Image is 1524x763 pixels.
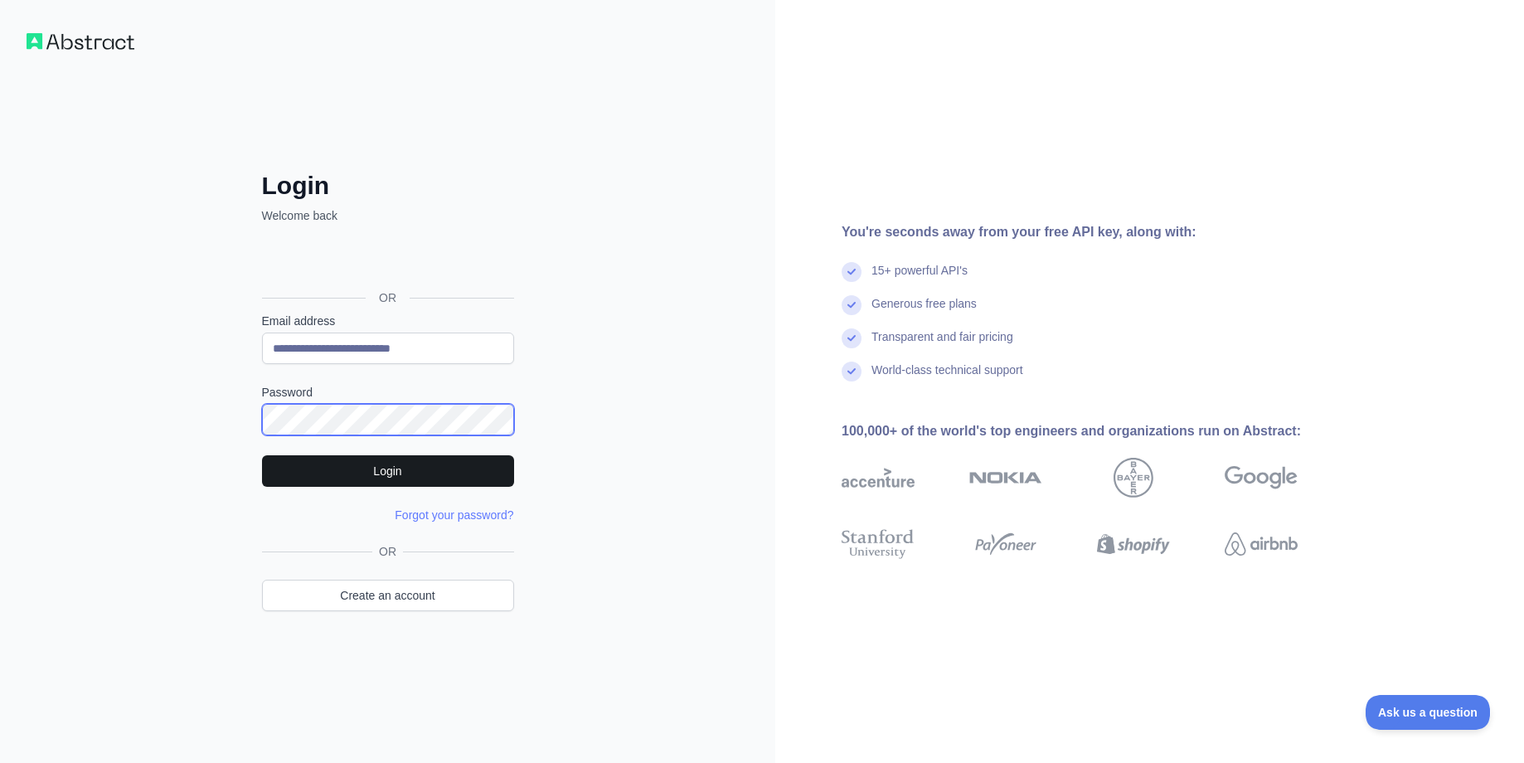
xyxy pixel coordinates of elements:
[842,458,915,498] img: accenture
[842,295,861,315] img: check mark
[262,313,514,329] label: Email address
[1366,695,1491,730] iframe: Toggle Customer Support
[842,262,861,282] img: check mark
[969,526,1042,562] img: payoneer
[27,33,134,50] img: Workflow
[842,328,861,348] img: check mark
[254,242,519,279] iframe: Sign in with Google Button
[1225,458,1298,498] img: google
[842,362,861,381] img: check mark
[871,328,1013,362] div: Transparent and fair pricing
[1097,526,1170,562] img: shopify
[1114,458,1153,498] img: bayer
[842,526,915,562] img: stanford university
[262,384,514,401] label: Password
[262,455,514,487] button: Login
[871,262,968,295] div: 15+ powerful API's
[842,222,1351,242] div: You're seconds away from your free API key, along with:
[366,289,410,306] span: OR
[871,295,977,328] div: Generous free plans
[1225,526,1298,562] img: airbnb
[262,171,514,201] h2: Login
[262,207,514,224] p: Welcome back
[372,543,403,560] span: OR
[262,580,514,611] a: Create an account
[395,508,513,522] a: Forgot your password?
[969,458,1042,498] img: nokia
[842,421,1351,441] div: 100,000+ of the world's top engineers and organizations run on Abstract:
[871,362,1023,395] div: World-class technical support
